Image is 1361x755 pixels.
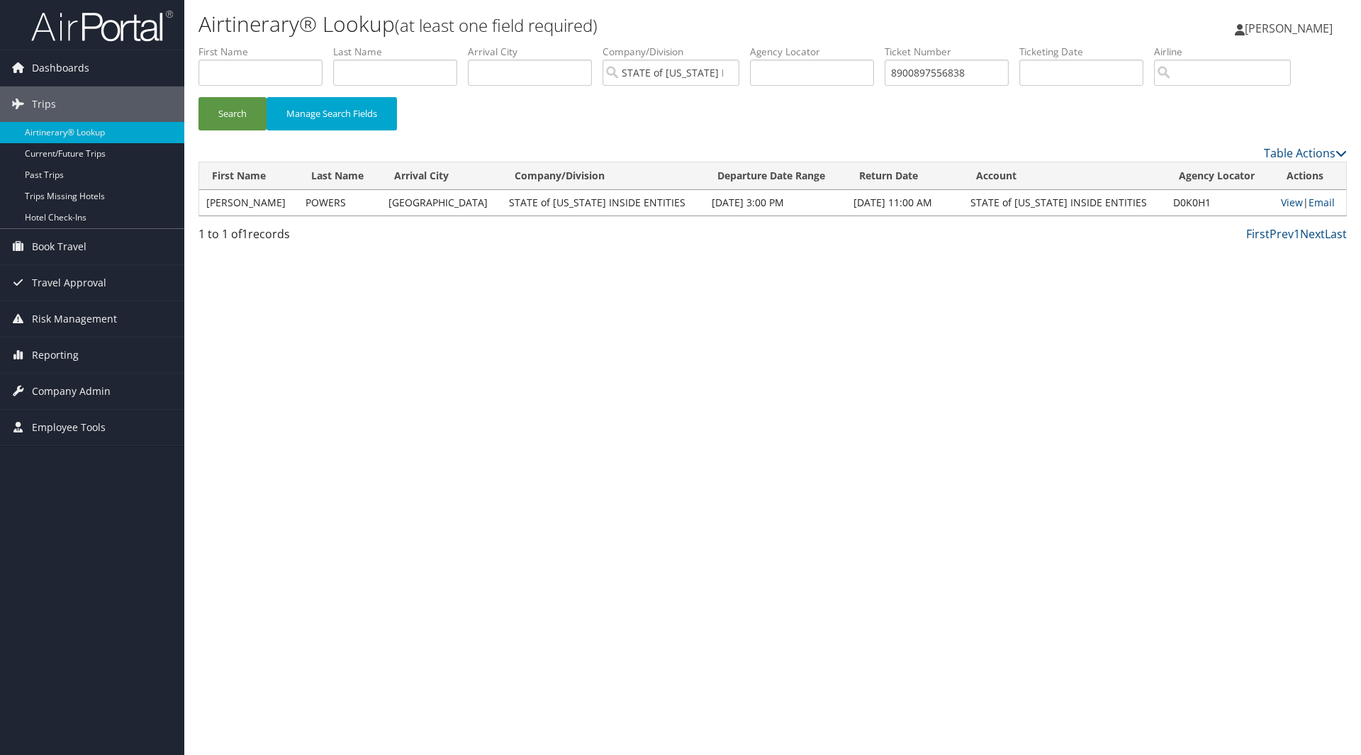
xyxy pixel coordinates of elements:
th: Company/Division [502,162,705,190]
a: View [1281,196,1303,209]
label: Airline [1154,45,1301,59]
span: Company Admin [32,374,111,409]
label: Company/Division [603,45,750,59]
th: Departure Date Range: activate to sort column ascending [705,162,846,190]
span: [PERSON_NAME] [1245,21,1333,36]
td: [PERSON_NAME] [199,190,298,216]
label: Arrival City [468,45,603,59]
label: Ticketing Date [1019,45,1154,59]
span: 1 [242,226,248,242]
span: Dashboards [32,50,89,86]
label: Agency Locator [750,45,885,59]
span: Employee Tools [32,410,106,445]
span: Trips [32,86,56,122]
small: (at least one field required) [395,13,598,37]
label: Ticket Number [885,45,1019,59]
th: Account: activate to sort column ascending [963,162,1166,190]
div: 1 to 1 of records [198,225,470,250]
img: airportal-logo.png [31,9,173,43]
a: [PERSON_NAME] [1235,7,1347,50]
label: First Name [198,45,333,59]
a: Prev [1270,226,1294,242]
h1: Airtinerary® Lookup [198,9,964,39]
span: Reporting [32,337,79,373]
a: 1 [1294,226,1300,242]
td: STATE of [US_STATE] INSIDE ENTITIES [502,190,705,216]
span: Travel Approval [32,265,106,301]
th: Last Name: activate to sort column ascending [298,162,381,190]
label: Last Name [333,45,468,59]
th: Actions [1274,162,1346,190]
th: Return Date: activate to sort column ascending [846,162,963,190]
a: Next [1300,226,1325,242]
td: | [1274,190,1346,216]
a: First [1246,226,1270,242]
span: Book Travel [32,229,86,264]
a: Last [1325,226,1347,242]
th: Agency Locator: activate to sort column ascending [1166,162,1274,190]
td: D0K0H1 [1166,190,1274,216]
a: Table Actions [1264,145,1347,161]
td: POWERS [298,190,381,216]
td: [GEOGRAPHIC_DATA] [381,190,502,216]
th: First Name: activate to sort column ascending [199,162,298,190]
button: Search [198,97,267,130]
td: [DATE] 3:00 PM [705,190,846,216]
td: STATE of [US_STATE] INSIDE ENTITIES [963,190,1166,216]
th: Arrival City: activate to sort column ascending [381,162,502,190]
span: Risk Management [32,301,117,337]
td: [DATE] 11:00 AM [846,190,963,216]
a: Email [1309,196,1335,209]
button: Manage Search Fields [267,97,397,130]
